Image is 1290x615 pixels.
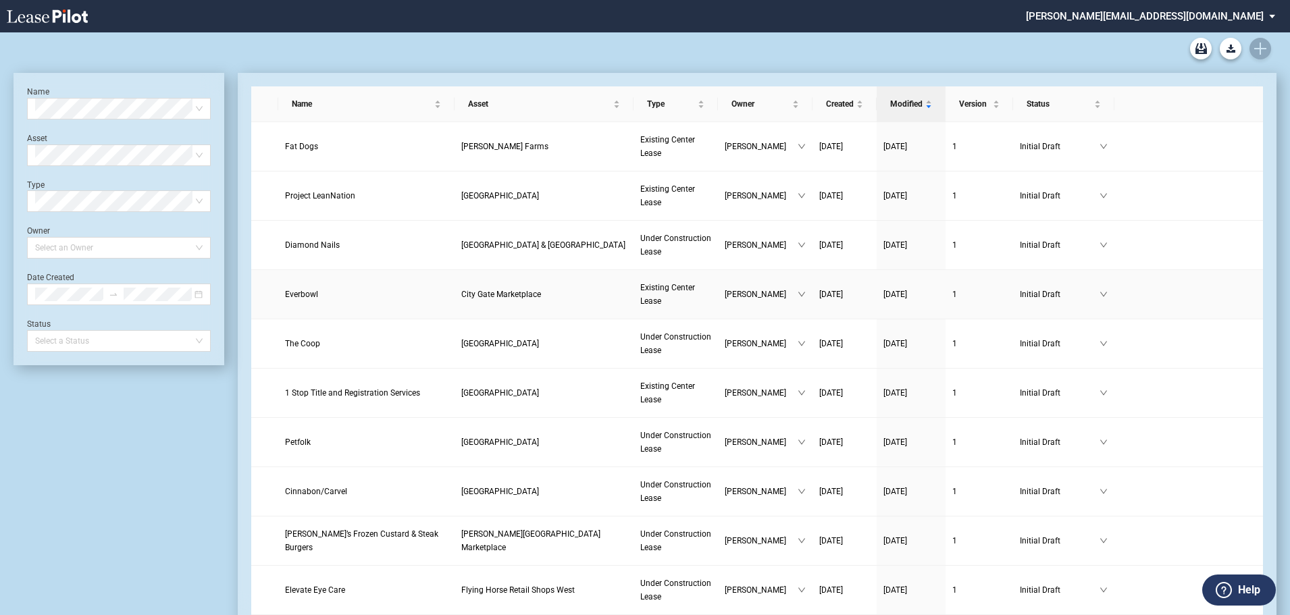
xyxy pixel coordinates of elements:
span: [DATE] [883,142,907,151]
span: down [1100,389,1108,397]
a: Existing Center Lease [640,379,711,406]
a: [PERSON_NAME][GEOGRAPHIC_DATA] Marketplace [461,527,627,554]
span: [DATE] [819,290,843,299]
span: [DATE] [883,191,907,200]
span: Circle Cross Ranch [461,388,539,398]
span: [PERSON_NAME] [725,435,798,449]
span: Under Construction Lease [640,579,711,601]
a: [DATE] [883,485,939,498]
th: Name [278,86,455,122]
span: down [798,340,806,348]
span: Everbowl [285,290,318,299]
a: 1 [952,337,1006,350]
span: 1 [952,339,957,348]
span: Fat Dogs [285,142,318,151]
a: Existing Center Lease [640,133,711,160]
a: [DATE] [883,386,939,400]
a: [GEOGRAPHIC_DATA] [461,435,627,449]
a: Diamond Nails [285,238,448,252]
span: down [798,537,806,545]
a: 1 [952,288,1006,301]
span: Existing Center Lease [640,135,695,158]
span: [DATE] [819,240,843,250]
label: Asset [27,134,47,143]
span: [PERSON_NAME] [725,189,798,203]
span: Initial Draft [1020,435,1100,449]
span: Status [1027,97,1091,111]
span: [DATE] [883,437,907,447]
a: Fat Dogs [285,140,448,153]
span: Owner [731,97,790,111]
span: Under Construction Lease [640,234,711,257]
label: Owner [27,226,50,236]
a: 1 [952,485,1006,498]
label: Date Created [27,273,74,282]
span: Name [292,97,432,111]
a: 1 [952,189,1006,203]
span: down [1100,537,1108,545]
span: [DATE] [819,536,843,545]
a: Under Construction Lease [640,429,711,456]
th: Version [946,86,1013,122]
a: [GEOGRAPHIC_DATA] [461,189,627,203]
span: [DATE] [819,191,843,200]
span: 1 Stop Title and Registration Services [285,388,420,398]
a: [DATE] [883,140,939,153]
span: down [1100,340,1108,348]
span: Existing Center Lease [640,184,695,207]
th: Status [1013,86,1114,122]
span: Initial Draft [1020,140,1100,153]
a: 1 [952,583,1006,597]
span: Petfolk [285,437,311,447]
a: [DATE] [883,288,939,301]
span: down [798,192,806,200]
span: Initial Draft [1020,583,1100,597]
a: Existing Center Lease [640,182,711,209]
span: 1 [952,388,957,398]
a: [DATE] [819,485,870,498]
span: [DATE] [883,487,907,496]
span: [DATE] [819,142,843,151]
span: Modified [890,97,923,111]
a: [DATE] [883,238,939,252]
span: Asset [468,97,611,111]
span: down [1100,438,1108,446]
a: Under Construction Lease [640,232,711,259]
label: Name [27,87,49,97]
th: Asset [455,86,634,122]
a: [GEOGRAPHIC_DATA] [461,337,627,350]
span: Gladden Farms [461,142,548,151]
span: 1 [952,240,957,250]
span: Elevate Eye Care [285,585,345,595]
span: Project LeanNation [285,191,355,200]
span: 1 [952,437,957,447]
a: [GEOGRAPHIC_DATA] [461,485,627,498]
span: Type [647,97,695,111]
a: The Coop [285,337,448,350]
span: Initial Draft [1020,386,1100,400]
span: Initial Draft [1020,238,1100,252]
span: [PERSON_NAME] [725,140,798,153]
a: [PERSON_NAME] Farms [461,140,627,153]
span: Initial Draft [1020,337,1100,350]
span: 1 [952,290,957,299]
span: [DATE] [819,487,843,496]
a: [DATE] [883,189,939,203]
span: 1 [952,191,957,200]
span: Cinnabon/Carvel [285,487,347,496]
span: down [798,290,806,298]
span: [PERSON_NAME] [725,238,798,252]
span: 1 [952,142,957,151]
span: Harvest Grove [461,437,539,447]
th: Modified [877,86,946,122]
a: Elevate Eye Care [285,583,448,597]
a: Under Construction Lease [640,478,711,505]
a: 1 [952,238,1006,252]
span: Deer Valley & Lake Pleasant [461,240,625,250]
span: down [798,389,806,397]
span: [PERSON_NAME] [725,288,798,301]
span: [DATE] [883,536,907,545]
span: [DATE] [883,388,907,398]
span: 1 [952,487,957,496]
md-menu: Download Blank Form List [1216,38,1245,59]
